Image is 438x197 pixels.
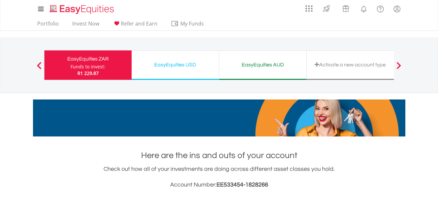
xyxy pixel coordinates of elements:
[48,4,117,15] img: EasyEquities_Logo.png
[301,2,317,12] a: AppsGrid
[223,60,302,69] div: EasyEquities AUD
[336,2,355,14] a: Vouchers
[389,2,405,16] a: My Profile
[33,165,405,189] div: Check out how all of your investments are doing across different asset classes you hold.
[48,54,128,63] div: EasyEquities ZAR
[33,180,405,189] h3: Account Number:
[136,60,215,69] div: EasyEquities USD
[171,19,214,28] span: My Funds
[71,63,105,70] div: Funds to invest:
[47,2,117,15] a: Home page
[110,20,160,30] a: Refer and Earn
[33,150,405,161] h1: Here are the ins and outs of your account
[217,182,268,188] span: EE533454-1828266
[77,70,99,76] span: R1 229.87
[321,3,332,14] img: thrive-v2.svg
[372,2,389,15] a: FAQ's and Support
[311,60,390,69] div: Activate a new account type
[340,3,351,14] img: vouchers-v2.svg
[305,5,313,12] img: grid-menu-icon.svg
[70,20,102,30] a: Invest Now
[355,2,372,15] a: Notifications
[33,99,405,136] img: EasyMortage Promotion Banner
[35,20,61,30] a: Portfolio
[121,20,157,27] span: Refer and Earn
